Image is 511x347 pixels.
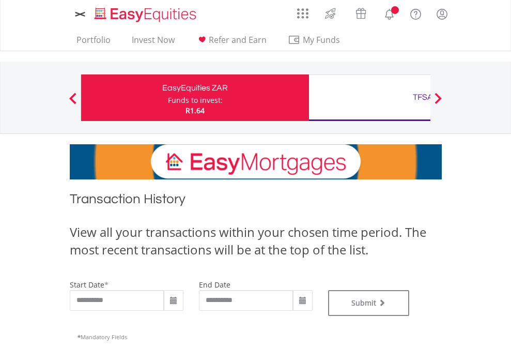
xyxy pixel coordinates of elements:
[70,280,104,290] label: start date
[322,5,339,22] img: thrive-v2.svg
[402,3,429,23] a: FAQ's and Support
[92,6,200,23] img: EasyEquities_Logo.png
[352,5,369,22] img: vouchers-v2.svg
[290,3,315,19] a: AppsGrid
[90,3,200,23] a: Home page
[328,290,410,316] button: Submit
[185,105,205,115] span: R1.64
[72,35,115,51] a: Portfolio
[429,3,455,25] a: My Profile
[192,35,271,51] a: Refer and Earn
[70,190,442,213] h1: Transaction History
[428,98,448,108] button: Next
[70,144,442,179] img: EasyMortage Promotion Banner
[288,33,355,47] span: My Funds
[70,223,442,259] div: View all your transactions within your chosen time period. The most recent transactions will be a...
[128,35,179,51] a: Invest Now
[346,3,376,22] a: Vouchers
[209,34,267,46] span: Refer and Earn
[376,3,402,23] a: Notifications
[297,8,308,19] img: grid-menu-icon.svg
[199,280,230,290] label: end date
[63,98,83,108] button: Previous
[78,333,127,341] span: Mandatory Fields
[87,81,303,95] div: EasyEquities ZAR
[168,95,223,105] div: Funds to invest:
